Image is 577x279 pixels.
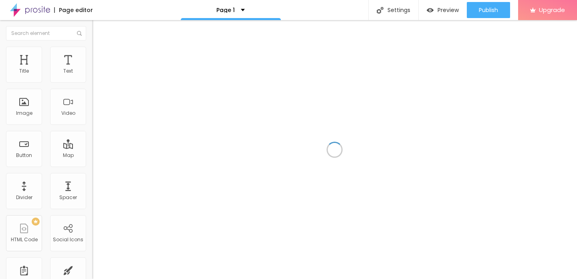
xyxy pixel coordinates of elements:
span: Upgrade [539,6,565,13]
div: Social Icons [53,237,83,242]
span: Publish [479,7,498,13]
div: Text [63,68,73,74]
span: Preview [438,7,459,13]
button: Publish [467,2,510,18]
div: Button [16,153,32,158]
p: Page 1 [216,7,235,13]
div: Map [63,153,74,158]
img: view-1.svg [427,7,434,14]
button: Preview [419,2,467,18]
div: HTML Code [11,237,38,242]
img: Icone [377,7,383,14]
div: Page editor [54,7,93,13]
div: Video [61,110,75,116]
div: Divider [16,195,32,200]
img: Icone [77,31,82,36]
input: Search element [6,26,86,41]
div: Image [16,110,32,116]
div: Spacer [59,195,77,200]
div: Title [19,68,29,74]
